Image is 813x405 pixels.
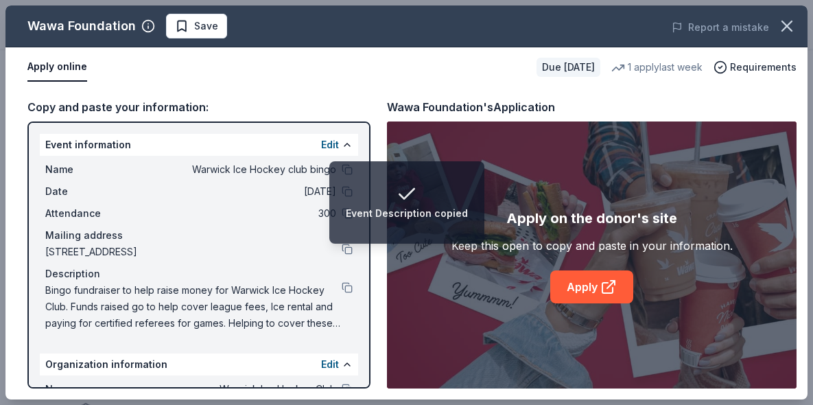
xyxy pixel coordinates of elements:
span: Name [45,161,137,178]
span: [STREET_ADDRESS] [45,244,342,260]
span: Name [45,381,137,397]
button: Requirements [714,59,797,76]
div: Mailing address [45,227,353,244]
button: Edit [321,356,339,373]
span: [DATE] [137,183,336,200]
div: Copy and paste your information: [27,98,370,116]
span: Attendance [45,205,137,222]
span: Date [45,183,137,200]
span: Warwick Ice Hockey Club [137,381,336,397]
div: Event Description copied [346,205,468,222]
div: Keep this open to copy and paste in your information. [451,238,733,254]
span: Warwick Ice Hockey club bingo [137,161,336,178]
div: Due [DATE] [537,58,600,77]
button: Apply online [27,53,87,82]
a: Apply [550,270,633,303]
div: Organization information [40,354,358,375]
span: 300 [137,205,336,222]
div: Description [45,266,353,282]
div: Wawa Foundation [27,15,136,37]
div: Event information [40,134,358,156]
button: Edit [321,137,339,153]
div: Apply on the donor's site [506,207,677,229]
div: 1 apply last week [611,59,703,76]
span: Bingo fundraiser to help raise money for Warwick Ice Hockey Club. Funds raised go to help cover l... [45,282,342,332]
span: Save [194,18,218,34]
div: Wawa Foundation's Application [387,98,555,116]
button: Save [166,14,227,38]
span: Requirements [730,59,797,76]
button: Report a mistake [672,19,769,36]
